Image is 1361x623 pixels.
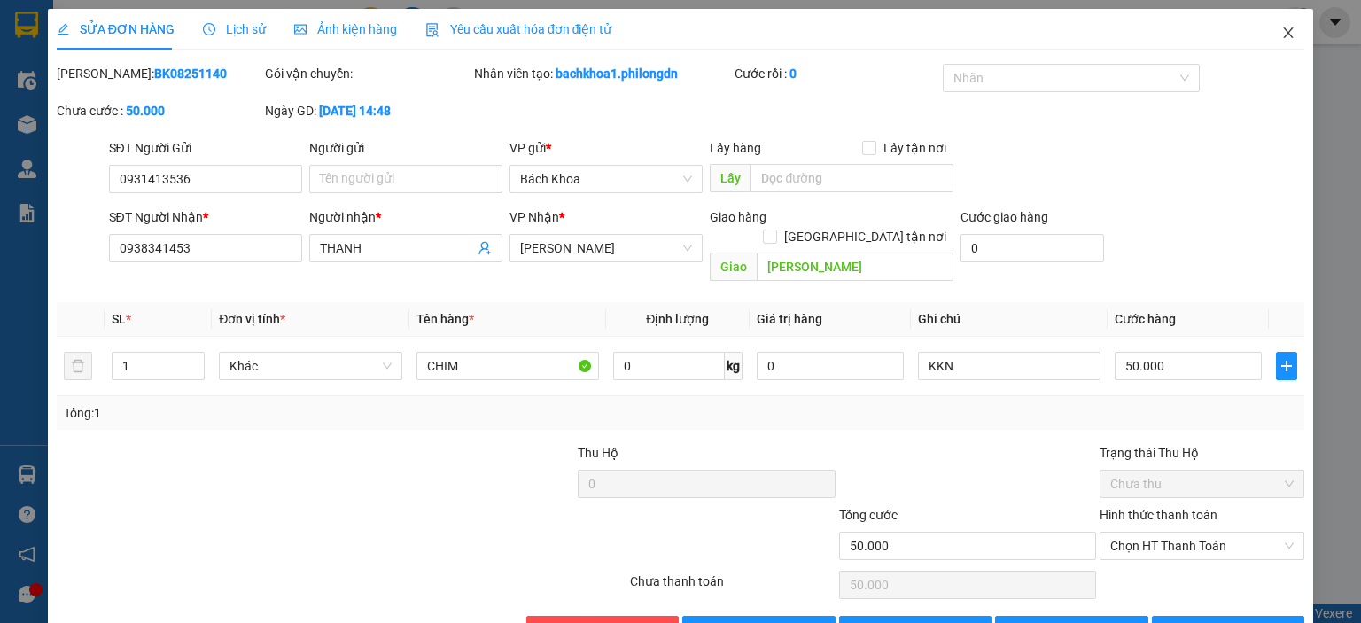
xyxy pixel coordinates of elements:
[1110,471,1294,497] span: Chưa thu
[509,210,559,224] span: VP Nhận
[154,66,227,81] b: BK08251140
[265,101,470,121] div: Ngày GD:
[1100,508,1217,522] label: Hình thức thanh toán
[725,352,743,380] span: kg
[416,312,474,326] span: Tên hàng
[710,141,761,155] span: Lấy hàng
[710,253,757,281] span: Giao
[64,352,92,380] button: delete
[203,23,215,35] span: clock-circle
[294,22,397,36] span: Ảnh kiện hàng
[294,23,307,35] span: picture
[911,302,1108,337] th: Ghi chú
[109,207,302,227] div: SĐT Người Nhận
[960,234,1104,262] input: Cước giao hàng
[478,241,492,255] span: user-add
[520,166,692,192] span: Bách Khoa
[578,446,618,460] span: Thu Hộ
[1115,312,1176,326] span: Cước hàng
[789,66,797,81] b: 0
[126,104,165,118] b: 50.000
[1281,26,1295,40] span: close
[57,23,69,35] span: edit
[64,403,526,423] div: Tổng: 1
[556,66,678,81] b: bachkhoa1.philongdn
[416,352,599,380] input: VD: Bàn, Ghế
[509,138,703,158] div: VP gửi
[1110,533,1294,559] span: Chọn HT Thanh Toán
[425,23,439,37] img: icon
[203,22,266,36] span: Lịch sử
[229,353,391,379] span: Khác
[1264,9,1313,58] button: Close
[750,164,953,192] input: Dọc đường
[265,64,470,83] div: Gói vận chuyển:
[757,312,822,326] span: Giá trị hàng
[57,64,261,83] div: [PERSON_NAME]:
[520,235,692,261] span: Gia Kiệm
[219,312,285,326] span: Đơn vị tính
[1276,352,1297,380] button: plus
[319,104,391,118] b: [DATE] 14:48
[309,207,502,227] div: Người nhận
[839,508,898,522] span: Tổng cước
[474,64,731,83] div: Nhân viên tạo:
[646,312,709,326] span: Định lượng
[1100,443,1304,463] div: Trạng thái Thu Hộ
[628,572,836,603] div: Chưa thanh toán
[710,210,766,224] span: Giao hàng
[777,227,953,246] span: [GEOGRAPHIC_DATA] tận nơi
[112,312,126,326] span: SL
[57,101,261,121] div: Chưa cước :
[57,22,175,36] span: SỬA ĐƠN HÀNG
[1277,359,1296,373] span: plus
[757,253,953,281] input: Dọc đường
[735,64,939,83] div: Cước rồi :
[876,138,953,158] span: Lấy tận nơi
[109,138,302,158] div: SĐT Người Gửi
[309,138,502,158] div: Người gửi
[960,210,1048,224] label: Cước giao hàng
[425,22,612,36] span: Yêu cầu xuất hóa đơn điện tử
[710,164,750,192] span: Lấy
[918,352,1100,380] input: Ghi Chú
